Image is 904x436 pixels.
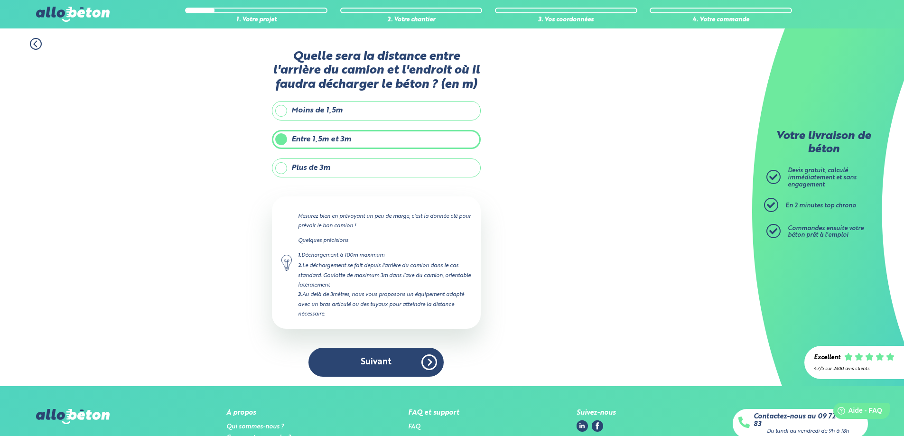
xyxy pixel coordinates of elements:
[298,292,302,297] strong: 3.
[785,203,856,209] span: En 2 minutes top chrono
[226,424,284,430] a: Qui sommes-nous ?
[298,263,302,269] strong: 2.
[272,158,481,177] label: Plus de 3m
[408,424,420,430] a: FAQ
[769,130,878,156] p: Votre livraison de béton
[340,17,483,24] div: 2. Votre chantier
[272,50,481,92] label: Quelle sera la distance entre l'arrière du camion et l'endroit où il faudra décharger le béton ? ...
[820,399,894,426] iframe: Help widget launcher
[814,366,895,371] div: 4.7/5 sur 2300 avis clients
[298,253,301,258] strong: 1.
[272,101,481,120] label: Moins de 1,5m
[788,167,857,187] span: Devis gratuit, calculé immédiatement et sans engagement
[650,17,792,24] div: 4. Votre commande
[298,212,471,231] p: Mesurez bien en prévoyant un peu de marge, c'est la donnée clé pour prévoir le bon camion !
[754,413,862,428] a: Contactez-nous au 09 72 55 12 83
[298,261,471,290] div: Le déchargement se fait depuis l'arrière du camion dans le cas standard. Goulotte de maximum 3m d...
[814,354,840,362] div: Excellent
[298,250,471,260] div: Déchargement à 100m maximum
[36,7,109,22] img: allobéton
[272,130,481,149] label: Entre 1,5m et 3m
[298,290,471,319] div: Au delà de 3mètres, nous vous proposons un équipement adapté avec un bras articulé ou des tuyaux ...
[495,17,637,24] div: 3. Vos coordonnées
[36,409,109,424] img: allobéton
[298,236,471,245] p: Quelques précisions
[226,409,291,417] div: A propos
[767,428,849,435] div: Du lundi au vendredi de 9h à 18h
[185,17,327,24] div: 1. Votre projet
[408,409,459,417] div: FAQ et support
[577,409,615,417] div: Suivez-nous
[788,225,864,239] span: Commandez ensuite votre béton prêt à l'emploi
[308,348,444,377] button: Suivant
